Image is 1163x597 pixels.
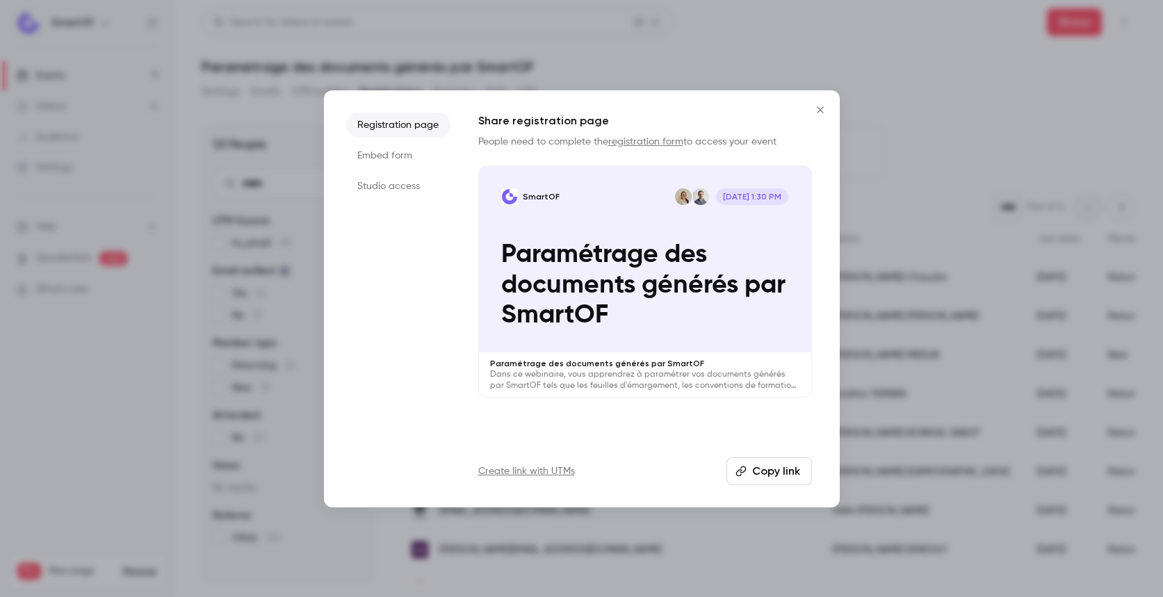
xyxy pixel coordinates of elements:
p: SmartOF [523,191,560,202]
p: Dans ce webinaire, vous apprendrez à paramétrer vos documents générés par SmartOF tels que les fe... [490,369,800,391]
a: registration form [608,137,683,147]
span: [DATE] 1:30 PM [716,188,789,205]
p: People need to complete the to access your event [478,135,812,149]
li: Studio access [346,174,450,199]
img: Anaïs Granger [675,188,692,205]
button: Copy link [726,457,812,485]
button: Close [806,96,834,124]
li: Registration page [346,113,450,138]
a: Create link with UTMs [478,464,575,478]
li: Embed form [346,143,450,168]
img: Paramétrage des documents générés par SmartOF [501,188,518,205]
a: Paramétrage des documents générés par SmartOFSmartOFBarnabé ChauvinAnaïs Granger[DATE] 1:30 PMPar... [478,165,812,398]
p: Paramétrage des documents générés par SmartOF [501,240,789,330]
p: Paramétrage des documents générés par SmartOF [490,358,800,369]
h1: Share registration page [478,113,812,129]
img: Barnabé Chauvin [692,188,709,205]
